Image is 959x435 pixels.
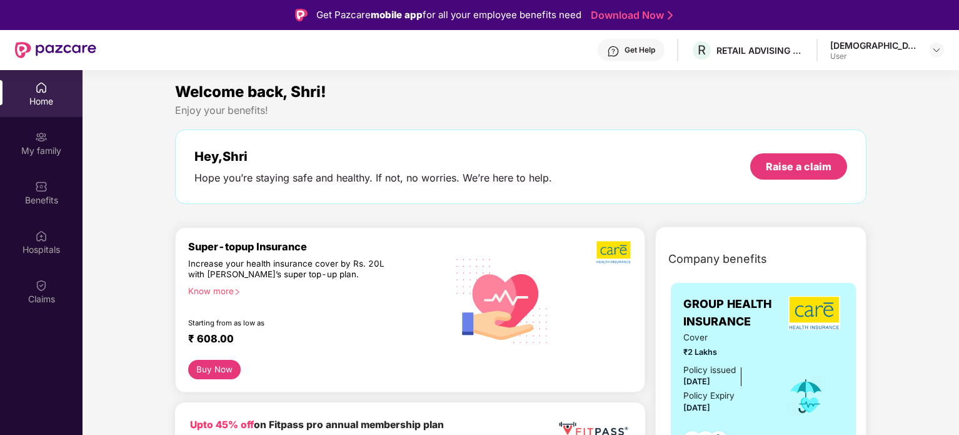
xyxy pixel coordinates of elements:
div: Starting from as low as [188,319,394,327]
span: R [698,43,706,58]
a: Download Now [591,9,669,22]
img: svg+xml;base64,PHN2ZyBpZD0iSGVscC0zMngzMiIgeG1sbnM9Imh0dHA6Ly93d3cudzMub3JnLzIwMDAvc3ZnIiB3aWR0aD... [607,45,620,58]
img: svg+xml;base64,PHN2ZyBpZD0iSG9zcGl0YWxzIiB4bWxucz0iaHR0cDovL3d3dy53My5vcmcvMjAwMC9zdmciIHdpZHRoPS... [35,230,48,242]
img: b5dec4f62d2307b9de63beb79f102df3.png [596,240,632,264]
strong: mobile app [371,9,423,21]
div: ₹ 608.00 [188,332,434,347]
span: GROUP HEALTH INSURANCE [683,295,786,331]
div: Raise a claim [766,160,831,173]
div: Increase your health insurance cover by Rs. 20L with [PERSON_NAME]’s super top-up plan. [188,258,393,281]
div: Get Pazcare for all your employee benefits need [316,8,581,23]
div: Enjoy your benefits! [175,104,867,117]
span: ₹2 Lakhs [683,346,769,359]
div: Super-topup Insurance [188,240,447,253]
img: icon [786,376,826,417]
div: [DEMOGRAPHIC_DATA] [830,39,918,51]
div: Policy Expiry [683,389,735,402]
img: Stroke [668,9,673,22]
button: Buy Now [188,360,241,379]
b: Upto 45% off [190,419,254,431]
div: Know more [188,286,439,295]
div: User [830,51,918,61]
img: insurerLogo [788,296,840,330]
img: svg+xml;base64,PHN2ZyBpZD0iQmVuZWZpdHMiIHhtbG5zPSJodHRwOi8vd3d3LnczLm9yZy8yMDAwL3N2ZyIgd2lkdGg9Ij... [35,180,48,193]
span: Cover [683,331,769,344]
img: svg+xml;base64,PHN2ZyB3aWR0aD0iMjAiIGhlaWdodD0iMjAiIHZpZXdCb3g9IjAgMCAyMCAyMCIgZmlsbD0ibm9uZSIgeG... [35,131,48,143]
span: [DATE] [683,403,710,412]
span: [DATE] [683,377,710,386]
img: svg+xml;base64,PHN2ZyB4bWxucz0iaHR0cDovL3d3dy53My5vcmcvMjAwMC9zdmciIHhtbG5zOnhsaW5rPSJodHRwOi8vd3... [447,243,558,357]
div: Policy issued [683,364,736,377]
img: svg+xml;base64,PHN2ZyBpZD0iQ2xhaW0iIHhtbG5zPSJodHRwOi8vd3d3LnczLm9yZy8yMDAwL3N2ZyIgd2lkdGg9IjIwIi... [35,279,48,292]
span: Company benefits [668,250,767,268]
img: Logo [295,9,308,21]
img: svg+xml;base64,PHN2ZyBpZD0iSG9tZSIgeG1sbnM9Imh0dHA6Ly93d3cudzMub3JnLzIwMDAvc3ZnIiB3aWR0aD0iMjAiIG... [35,81,48,94]
div: Hey, Shri [194,149,552,164]
img: New Pazcare Logo [15,42,96,58]
div: Hope you’re staying safe and healthy. If not, no worries. We’re here to help. [194,171,552,185]
div: RETAIL ADVISING SERVICES LLP [716,44,804,56]
span: right [234,289,241,295]
b: on Fitpass pro annual membership plan [190,419,444,431]
img: svg+xml;base64,PHN2ZyBpZD0iRHJvcGRvd24tMzJ4MzIiIHhtbG5zPSJodHRwOi8vd3d3LnczLm9yZy8yMDAwL3N2ZyIgd2... [931,45,941,55]
div: Get Help [625,45,655,55]
span: Welcome back, Shri! [175,83,326,101]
